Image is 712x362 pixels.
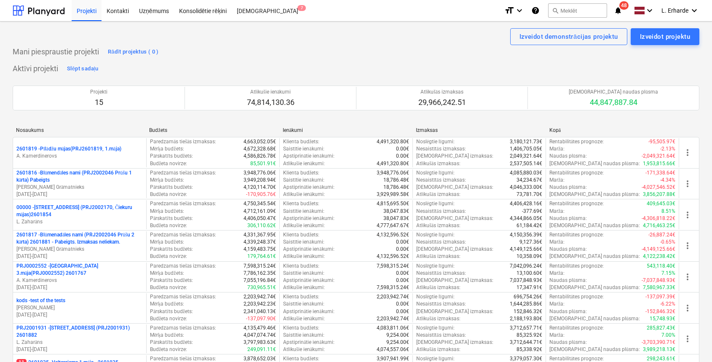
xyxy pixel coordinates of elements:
p: 4,406,050.47€ [244,215,276,222]
p: Budžeta novirze : [150,253,187,260]
p: 4,122,238.42€ [643,253,675,260]
p: Klienta budžets : [283,138,319,145]
p: Naudas plūsma : [549,153,587,160]
p: Pārskatīts budžets : [150,277,193,284]
p: Saistītie ienākumi : [283,332,324,339]
p: Marža : [549,145,565,153]
p: Mērķa budžets : [150,145,184,153]
p: Klienta budžets : [283,324,319,332]
p: Apstiprinātie ienākumi : [283,308,335,315]
p: 29,966,242.51 [418,97,466,107]
p: -377.69€ [522,208,542,215]
p: Saistītie ienākumi : [283,208,324,215]
div: Nosaukums [16,127,142,133]
p: PRJ0002552 - [GEOGRAPHIC_DATA] 3.māja(PRJ0002552) 2601767 [16,263,143,277]
p: 1,644,285.86€ [510,300,542,308]
p: Noslēgtie līgumi : [416,263,455,270]
p: 4,150,356.39€ [510,231,542,239]
p: Atlikušie ienākumi : [283,315,325,322]
div: Ienākumi [283,127,409,134]
p: 34,234.67€ [517,177,542,184]
p: 2,537,505.14€ [510,160,542,167]
p: 7,580,967.33€ [643,284,675,291]
p: Budžeta novirze : [150,191,187,198]
p: Pārskatīts budžets : [150,246,193,253]
p: Saistītie ienākumi : [283,300,324,308]
p: -7,037,848.93€ [642,277,675,284]
p: 2,188,193.80€ [510,315,542,322]
p: Mērķa budžets : [150,300,184,308]
p: 4,331,367.95€ [244,231,276,239]
p: [PERSON_NAME] [16,304,143,311]
p: Rentabilitātes prognoze : [549,293,604,300]
p: 2,049,321.64€ [510,153,542,160]
p: -4,027,546.52€ [642,184,675,191]
p: 4,085,880.03€ [510,169,542,177]
p: 4,135,479.46€ [244,324,276,332]
p: 0.00€ [396,239,409,246]
p: Klienta budžets : [283,293,319,300]
p: 4,491,320.80€ [377,160,409,167]
p: -4,149,125.66€ [642,246,675,253]
p: [DEMOGRAPHIC_DATA] izmaksas : [416,308,493,315]
p: 3,948,776.06€ [377,169,409,177]
p: -137,097.39€ [645,293,675,300]
p: -137,097.90€ [246,315,276,322]
p: Atlikušās izmaksas : [416,191,460,198]
p: Aktīvi projekti [13,64,58,74]
button: Meklēt [548,3,607,18]
p: Rentabilitātes prognoze : [549,169,604,177]
iframe: Chat Widget [670,322,712,362]
p: 7,055,196.84€ [244,277,276,284]
p: 38,047.83€ [383,208,409,215]
p: 9,127.36€ [519,239,542,246]
div: PRJ2001931 -[STREET_ADDRESS] (PRJ2001931) 2601882L. Zaharāns[DATE]-[DATE] [16,324,143,354]
p: Budžeta novirze : [150,284,187,291]
p: -6.22% [660,300,675,308]
p: Nesaistītās izmaksas : [416,239,466,246]
p: Naudas plūsma : [549,184,587,191]
p: Paredzamās tiešās izmaksas : [150,324,216,332]
p: Paredzamās tiešās izmaksas : [150,263,216,270]
p: Atlikušie ienākumi : [283,253,325,260]
p: Noslēgtie līgumi : [416,231,455,239]
div: 00000 -[STREET_ADDRESS] (PRJ2002170, Čiekuru mājas)2601854L. Zaharāns [16,204,143,225]
button: Izveidot demonstrācijas projektu [510,28,627,45]
p: 4,777,647.67€ [377,222,409,229]
p: Atlikušie ienākumi [247,88,294,96]
span: 48 [619,1,629,10]
p: 73,781.70€ [517,191,542,198]
p: 409,645.03€ [647,200,675,207]
i: keyboard_arrow_down [689,5,699,16]
p: [DATE] - [DATE] [16,191,143,198]
button: Izveidot projektu [631,28,699,45]
p: 285,827.43€ [647,324,675,332]
p: [DATE] - [DATE] [16,253,143,260]
p: Klienta budžets : [283,263,319,270]
p: 2601816 - Blūmendāles nami (PRJ2002046 Prūšu 1 kārta) Pabeigts [16,169,143,184]
p: 0.00€ [396,300,409,308]
p: 4,586,826.78€ [244,153,276,160]
p: Saistītie ienākumi : [283,239,324,246]
p: 4,047,074.74€ [244,332,276,339]
p: Budžeta novirze : [150,222,187,229]
p: 2,203,942.74€ [377,293,409,300]
p: 179,764.61€ [247,253,276,260]
p: 3,949,208.94€ [244,177,276,184]
p: Noslēgtie līgumi : [416,324,455,332]
p: 85,501.91€ [250,160,276,167]
p: Saistītie ienākumi : [283,177,324,184]
span: more_vert [683,179,693,189]
p: 18,786.48€ [383,177,409,184]
p: Mērķa budžets : [150,177,184,184]
p: 0.00€ [396,153,409,160]
p: 4,159,483.75€ [244,246,276,253]
p: 8.51% [661,208,675,215]
p: Mērķa budžets : [150,332,184,339]
p: 696,754.26€ [514,293,542,300]
span: more_vert [683,147,693,158]
button: Slēpt sadaļu [65,62,101,75]
p: 2,203,942.74€ [377,315,409,322]
div: Izveidot demonstrācijas projektu [519,31,618,42]
p: Apstiprinātie ienākumi : [283,153,335,160]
